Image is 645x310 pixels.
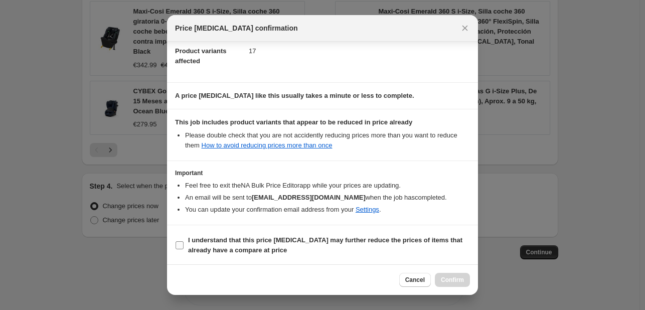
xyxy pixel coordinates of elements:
b: [EMAIL_ADDRESS][DOMAIN_NAME] [252,194,366,201]
button: Close [458,21,472,35]
a: Settings [356,206,379,213]
li: You can update your confirmation email address from your . [185,205,470,215]
li: Please double check that you are not accidently reducing prices more than you want to reduce them [185,130,470,150]
li: An email will be sent to when the job has completed . [185,193,470,203]
h3: Important [175,169,470,177]
button: Cancel [399,273,431,287]
b: A price [MEDICAL_DATA] like this usually takes a minute or less to complete. [175,92,414,99]
li: Feel free to exit the NA Bulk Price Editor app while your prices are updating. [185,181,470,191]
dd: 17 [249,38,470,64]
a: How to avoid reducing prices more than once [202,141,333,149]
b: This job includes product variants that appear to be reduced in price already [175,118,412,126]
span: Product variants affected [175,47,227,65]
span: Cancel [405,276,425,284]
b: I understand that this price [MEDICAL_DATA] may further reduce the prices of items that already h... [188,236,462,254]
span: Price [MEDICAL_DATA] confirmation [175,23,298,33]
